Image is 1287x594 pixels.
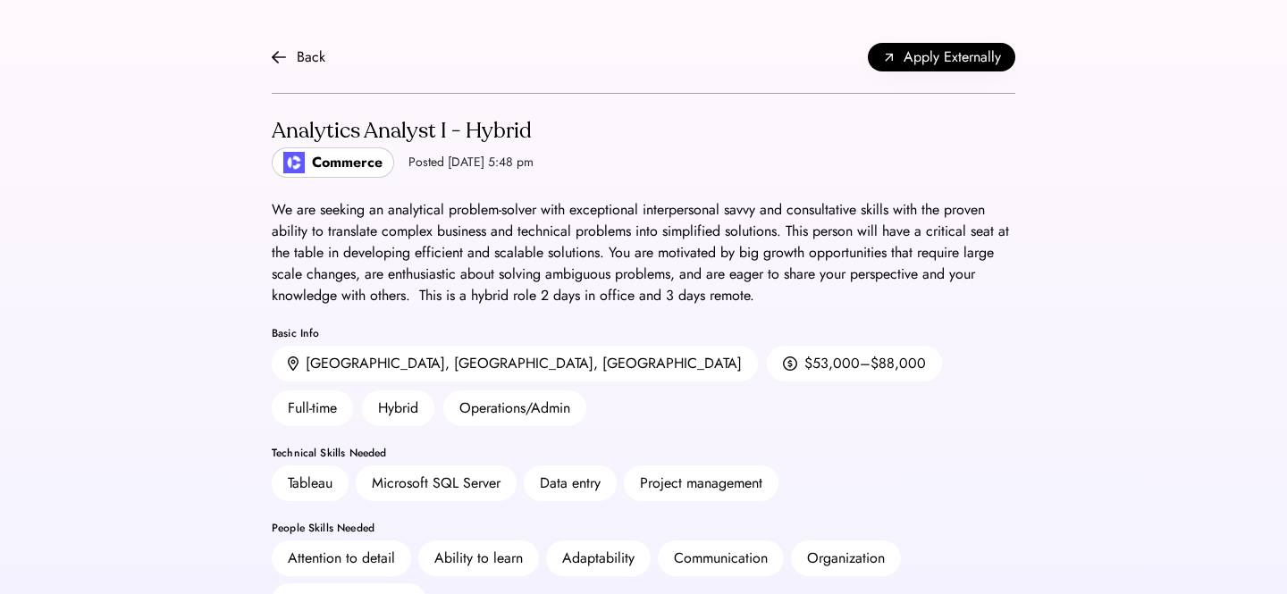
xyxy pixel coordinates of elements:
img: arrow-back.svg [272,50,286,64]
div: People Skills Needed [272,523,1015,533]
div: Project management [640,473,762,494]
div: Microsoft SQL Server [372,473,500,494]
img: poweredbycommerce_logo.jpeg [283,152,305,173]
div: Full-time [272,390,353,426]
div: Tableau [288,473,332,494]
div: Back [297,46,325,68]
div: Commerce [312,152,383,173]
div: Hybrid [362,390,434,426]
div: Posted [DATE] 5:48 pm [408,154,534,172]
span: Apply Externally [904,46,1001,68]
img: location.svg [288,356,299,372]
div: Ability to learn [434,548,523,569]
button: Apply Externally [868,43,1015,71]
div: Data entry [540,473,601,494]
div: Adaptability [562,548,635,569]
div: Attention to detail [288,548,395,569]
div: Technical Skills Needed [272,448,1015,458]
div: Analytics Analyst I - Hybrid [272,117,534,146]
div: Operations/Admin [443,390,586,426]
div: $53,000–$88,000 [804,353,926,374]
div: [GEOGRAPHIC_DATA], [GEOGRAPHIC_DATA], [GEOGRAPHIC_DATA] [306,353,742,374]
div: Communication [674,548,768,569]
div: Basic Info [272,328,1015,339]
img: money.svg [783,356,797,372]
div: Organization [807,548,885,569]
div: We are seeking an analytical problem-solver with exceptional interpersonal savvy and consultative... [272,199,1015,306]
